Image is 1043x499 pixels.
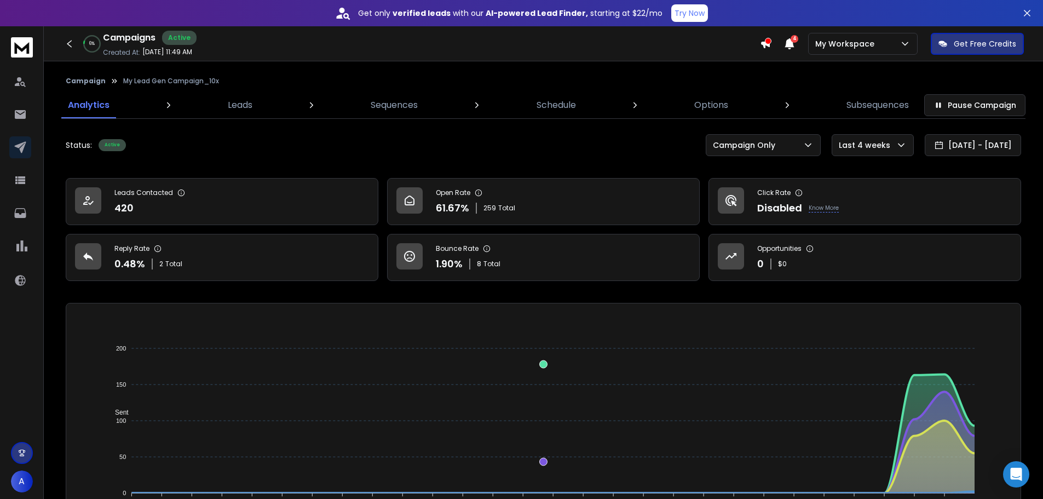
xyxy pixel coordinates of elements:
[778,260,787,268] p: $ 0
[537,99,576,112] p: Schedule
[483,204,496,213] span: 259
[114,244,149,253] p: Reply Rate
[809,204,839,213] p: Know More
[119,454,126,460] tspan: 50
[757,244,802,253] p: Opportunities
[371,99,418,112] p: Sequences
[757,188,791,197] p: Click Rate
[925,134,1021,156] button: [DATE] - [DATE]
[393,8,451,19] strong: verified leads
[675,8,705,19] p: Try Now
[846,99,909,112] p: Subsequences
[114,188,173,197] p: Leads Contacted
[757,200,802,216] p: Disabled
[159,260,163,268] span: 2
[114,200,134,216] p: 420
[228,99,252,112] p: Leads
[116,381,126,388] tspan: 150
[708,178,1021,225] a: Click RateDisabledKnow More
[61,92,116,118] a: Analytics
[839,140,895,151] p: Last 4 weeks
[114,256,145,272] p: 0.48 %
[89,41,95,47] p: 6 %
[364,92,424,118] a: Sequences
[103,31,155,44] h1: Campaigns
[791,35,798,43] span: 4
[66,77,106,85] button: Campaign
[688,92,735,118] a: Options
[165,260,182,268] span: Total
[1003,461,1029,487] div: Open Intercom Messenger
[387,234,700,281] a: Bounce Rate1.90%8Total
[954,38,1016,49] p: Get Free Credits
[436,256,463,272] p: 1.90 %
[11,471,33,492] button: A
[66,140,92,151] p: Status:
[221,92,259,118] a: Leads
[68,99,110,112] p: Analytics
[477,260,481,268] span: 8
[162,31,197,45] div: Active
[708,234,1021,281] a: Opportunities0$0
[116,417,126,424] tspan: 100
[123,77,219,85] p: My Lead Gen Campaign_10x
[123,490,126,496] tspan: 0
[436,244,479,253] p: Bounce Rate
[66,234,378,281] a: Reply Rate0.48%2Total
[387,178,700,225] a: Open Rate61.67%259Total
[116,345,126,352] tspan: 200
[924,94,1025,116] button: Pause Campaign
[436,188,470,197] p: Open Rate
[107,409,129,416] span: Sent
[103,48,140,57] p: Created At:
[931,33,1024,55] button: Get Free Credits
[436,200,469,216] p: 61.67 %
[66,178,378,225] a: Leads Contacted420
[757,256,764,272] p: 0
[840,92,915,118] a: Subsequences
[486,8,588,19] strong: AI-powered Lead Finder,
[498,204,515,213] span: Total
[713,140,780,151] p: Campaign Only
[99,139,126,151] div: Active
[815,38,879,49] p: My Workspace
[11,37,33,58] img: logo
[694,99,728,112] p: Options
[142,48,192,56] p: [DATE] 11:49 AM
[358,8,662,19] p: Get only with our starting at $22/mo
[483,260,500,268] span: Total
[671,4,708,22] button: Try Now
[530,92,583,118] a: Schedule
